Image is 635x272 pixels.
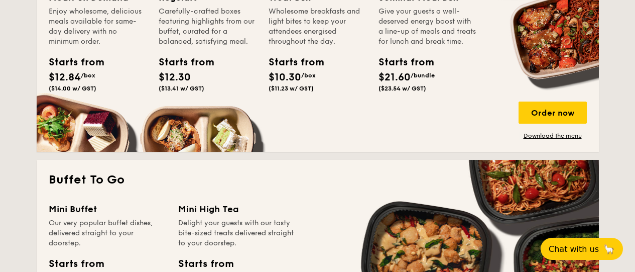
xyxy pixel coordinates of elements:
span: Chat with us [549,244,599,254]
span: ($11.23 w/ GST) [269,85,314,92]
div: Mini High Tea [178,202,296,216]
div: Starts from [178,256,233,271]
div: Starts from [378,55,424,70]
div: Wholesome breakfasts and light bites to keep your attendees energised throughout the day. [269,7,366,47]
span: $21.60 [378,71,411,83]
h2: Buffet To Go [49,172,587,188]
span: /box [81,72,95,79]
span: /box [301,72,316,79]
div: Carefully-crafted boxes featuring highlights from our buffet, curated for a balanced, satisfying ... [159,7,257,47]
span: $10.30 [269,71,301,83]
span: $12.84 [49,71,81,83]
div: Give your guests a well-deserved energy boost with a line-up of meals and treats for lunch and br... [378,7,476,47]
span: ($14.00 w/ GST) [49,85,96,92]
div: Starts from [49,256,103,271]
div: Our very popular buffet dishes, delivered straight to your doorstep. [49,218,166,248]
span: ($13.41 w/ GST) [159,85,204,92]
div: Order now [519,102,587,124]
div: Starts from [49,55,94,70]
div: Starts from [159,55,204,70]
div: Mini Buffet [49,202,166,216]
button: Chat with us🦙 [541,238,623,260]
span: 🦙 [603,243,615,255]
a: Download the menu [519,132,587,140]
div: Starts from [269,55,314,70]
div: Enjoy wholesome, delicious meals available for same-day delivery with no minimum order. [49,7,147,47]
span: /bundle [411,72,435,79]
span: ($23.54 w/ GST) [378,85,426,92]
span: $12.30 [159,71,191,83]
div: Delight your guests with our tasty bite-sized treats delivered straight to your doorstep. [178,218,296,248]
